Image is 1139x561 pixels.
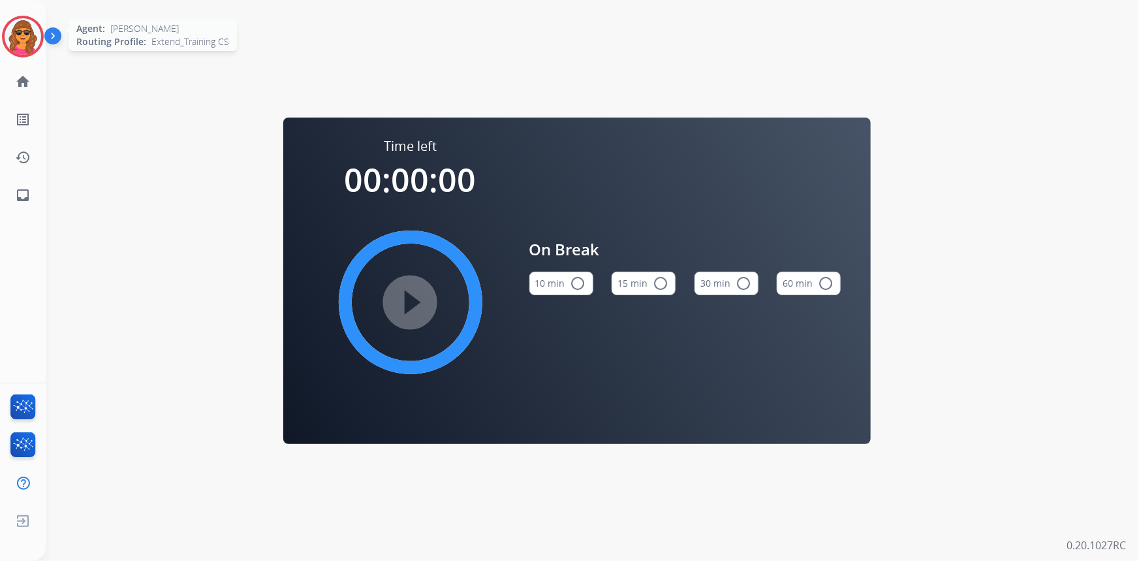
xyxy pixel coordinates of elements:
[1067,537,1126,553] p: 0.20.1027RC
[76,35,146,48] span: Routing Profile:
[110,22,179,35] span: [PERSON_NAME]
[15,150,31,165] mat-icon: history
[818,276,834,291] mat-icon: radio_button_unchecked
[777,272,841,295] button: 60 min
[529,272,593,295] button: 10 min
[653,276,668,291] mat-icon: radio_button_unchecked
[15,112,31,127] mat-icon: list_alt
[345,157,476,202] span: 00:00:00
[5,18,41,55] img: avatar
[570,276,586,291] mat-icon: radio_button_unchecked
[384,137,437,155] span: Time left
[736,276,751,291] mat-icon: radio_button_unchecked
[529,238,841,261] span: On Break
[15,187,31,203] mat-icon: inbox
[76,22,105,35] span: Agent:
[612,272,676,295] button: 15 min
[694,272,758,295] button: 30 min
[15,74,31,89] mat-icon: home
[151,35,229,48] span: Extend_Training CS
